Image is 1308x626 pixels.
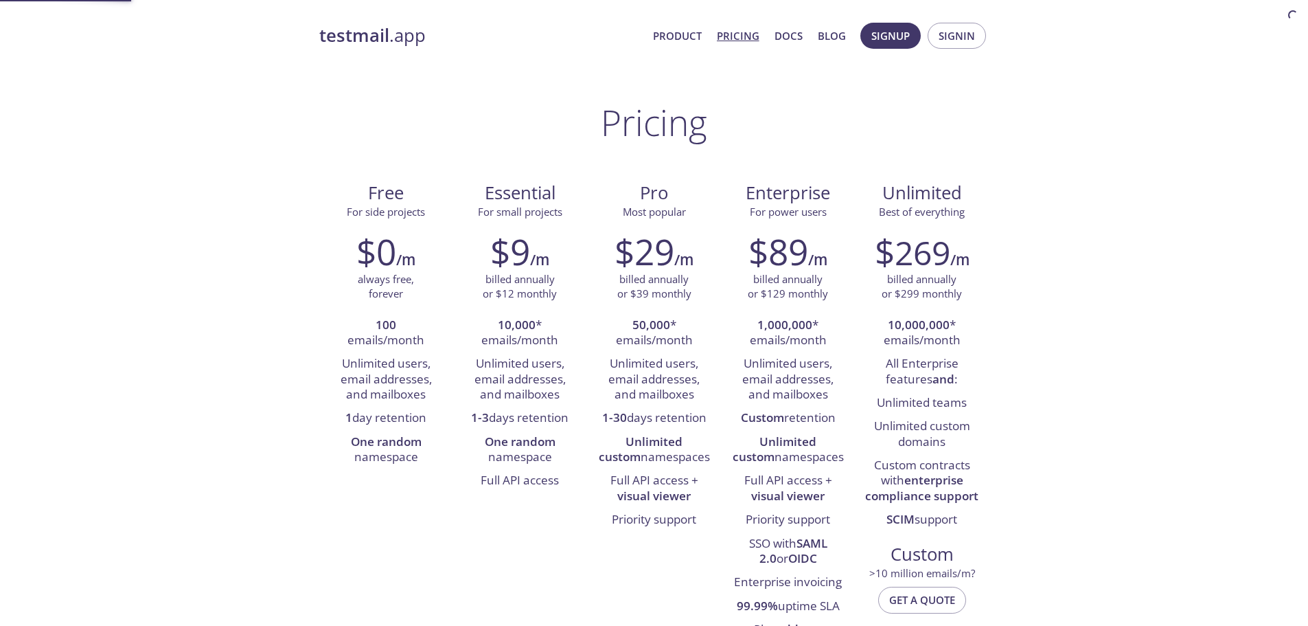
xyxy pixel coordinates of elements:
li: * emails/month [597,314,711,353]
span: Pro [598,181,710,205]
a: Product [653,27,702,45]
strong: testmail [319,23,389,47]
strong: visual viewer [751,488,825,504]
p: billed annually or $12 monthly [483,272,557,302]
p: billed annually or $299 monthly [882,272,962,302]
span: 269 [895,230,950,275]
a: testmail.app [319,24,642,47]
strong: and [932,371,954,387]
strong: Unlimited custom [733,434,817,465]
li: Full API access + [597,469,711,508]
li: namespaces [731,431,845,470]
strong: SAML 2.0 [759,535,827,566]
strong: Unlimited custom [599,434,683,465]
li: Full API access + [731,469,845,508]
li: namespace [330,431,443,470]
li: SSO with or [731,533,845,572]
strong: 10,000,000 [888,317,950,333]
a: Pricing [717,27,759,45]
li: Priority support [597,508,711,532]
strong: 1-3 [471,410,489,425]
li: Unlimited users, email addresses, and mailboxes [330,353,443,407]
h6: /m [530,248,549,271]
li: Priority support [731,508,845,532]
h6: /m [808,248,827,271]
a: Blog [818,27,846,45]
li: * emails/month [463,314,577,353]
li: Unlimited users, email addresses, and mailboxes [731,353,845,407]
span: Most popular [623,205,686,219]
li: days retention [463,407,577,430]
li: Unlimited users, email addresses, and mailboxes [463,353,577,407]
span: > 10 million emails/m? [869,566,975,580]
li: Full API access [463,469,577,493]
span: Essential [464,181,576,205]
li: retention [731,407,845,430]
li: Unlimited teams [865,392,978,415]
li: Enterprise invoicing [731,571,845,594]
li: day retention [330,407,443,430]
span: Unlimited [882,181,962,205]
strong: OIDC [788,550,817,566]
strong: 1-30 [602,410,627,425]
span: For power users [750,205,827,219]
span: For small projects [478,205,562,219]
strong: 100 [376,317,396,333]
strong: 1,000,000 [757,317,812,333]
h6: /m [396,248,415,271]
button: Get a quote [878,587,966,613]
li: namespace [463,431,577,470]
h6: /m [950,248,969,271]
button: Signin [928,23,986,49]
strong: 10,000 [498,317,536,333]
li: * emails/month [731,314,845,353]
strong: visual viewer [617,488,691,504]
li: uptime SLA [731,595,845,618]
strong: enterprise compliance support [865,472,978,503]
span: Custom [866,543,978,566]
h6: /m [674,248,693,271]
h2: $89 [748,231,808,272]
button: Signup [860,23,921,49]
strong: One random [351,434,422,449]
li: emails/month [330,314,443,353]
strong: 1 [345,410,352,425]
p: always free, forever [358,272,414,302]
a: Docs [775,27,803,45]
strong: SCIM [886,511,915,527]
p: billed annually or $129 monthly [748,272,828,302]
h2: $29 [615,231,674,272]
span: Signin [939,27,975,45]
li: Unlimited custom domains [865,415,978,454]
strong: Custom [741,410,784,425]
span: For side projects [347,205,425,219]
span: Best of everything [879,205,965,219]
li: * emails/month [865,314,978,353]
h2: $0 [356,231,396,272]
h1: Pricing [601,102,707,143]
strong: 99.99% [737,598,778,614]
h2: $ [875,231,950,272]
h2: $9 [490,231,530,272]
span: Enterprise [732,181,844,205]
strong: 50,000 [632,317,670,333]
span: Signup [871,27,910,45]
li: All Enterprise features : [865,353,978,392]
li: namespaces [597,431,711,470]
p: billed annually or $39 monthly [617,272,691,302]
span: Get a quote [889,591,955,609]
li: support [865,508,978,532]
li: Custom contracts with [865,454,978,508]
span: Free [330,181,442,205]
li: Unlimited users, email addresses, and mailboxes [597,353,711,407]
li: days retention [597,407,711,430]
strong: One random [485,434,555,449]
